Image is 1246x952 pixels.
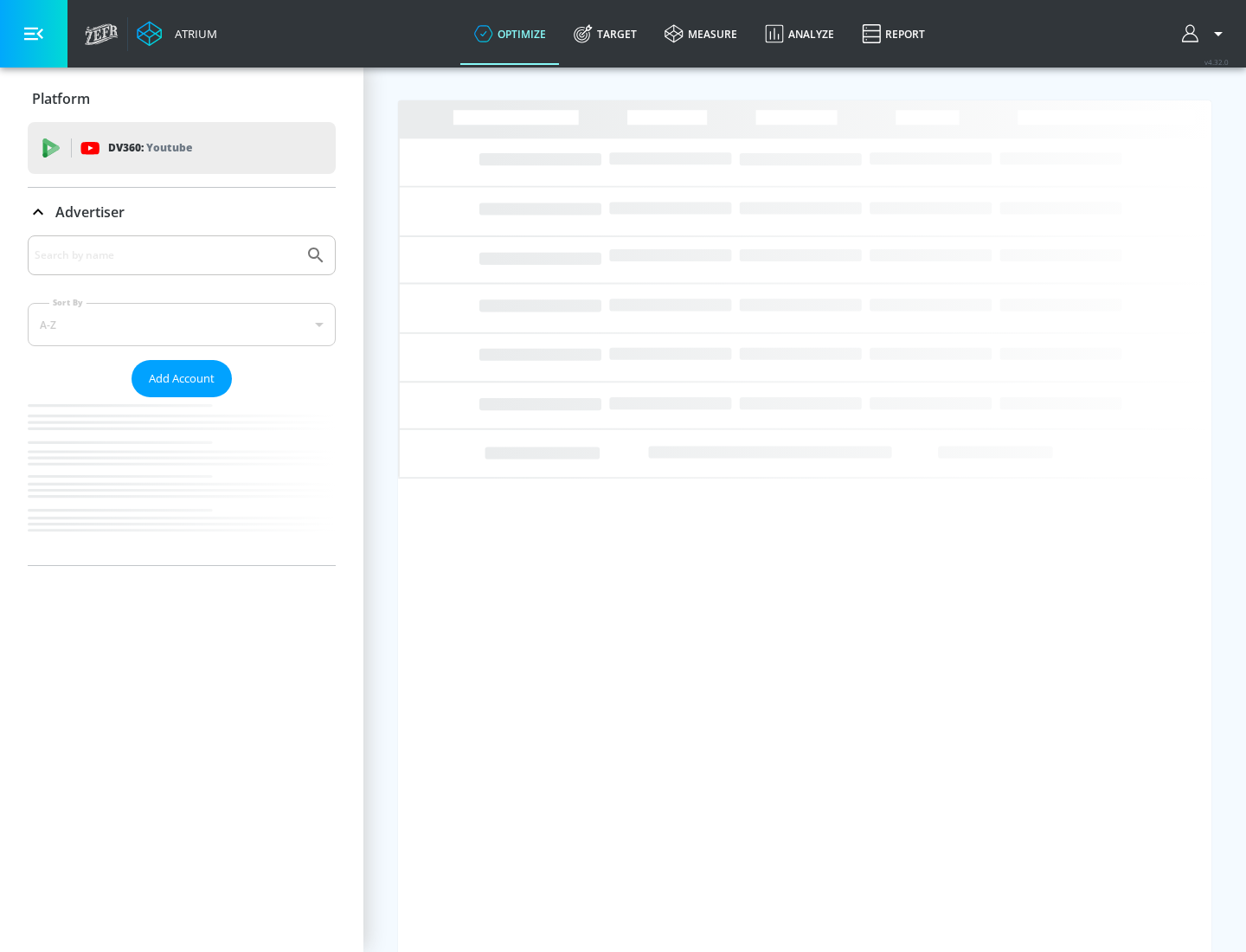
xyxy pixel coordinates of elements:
button: Add Account [132,360,232,397]
a: Target [560,3,651,65]
div: DV360: Youtube [28,122,336,174]
p: Youtube [146,138,192,157]
div: Platform [28,74,336,123]
p: DV360: [108,138,192,158]
input: Search by name [35,244,297,267]
span: v 4.32.0 [1204,57,1229,67]
label: Sort By [49,297,87,308]
nav: list of Advertiser [28,397,336,565]
div: A-Z [28,303,336,346]
div: Advertiser [28,235,336,565]
span: Add Account [149,369,215,389]
a: measure [651,3,751,65]
p: Advertiser [55,203,125,222]
div: Atrium [168,26,217,42]
a: Analyze [751,3,848,65]
div: Advertiser [28,188,336,236]
a: Atrium [137,21,217,47]
p: Platform [32,89,90,108]
a: Report [848,3,939,65]
a: optimize [460,3,560,65]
